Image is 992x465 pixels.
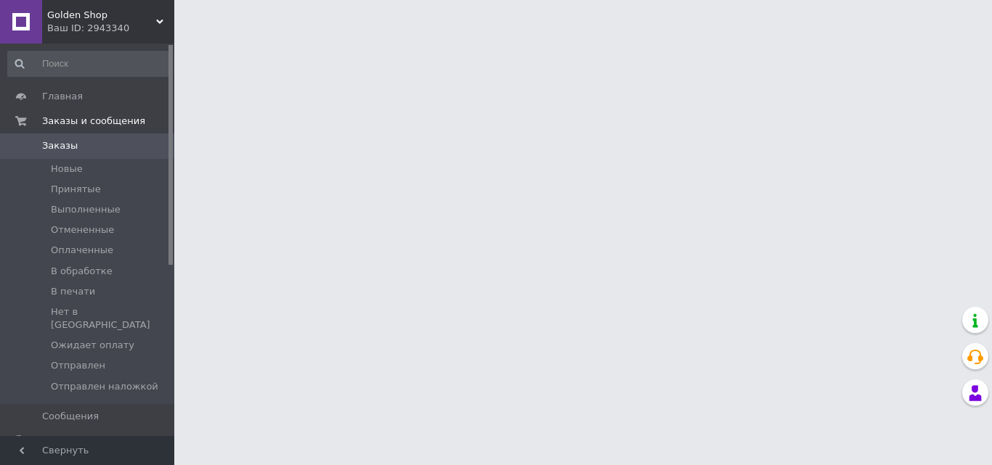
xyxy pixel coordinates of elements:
span: Сообщения [42,410,99,423]
span: Выполненные [51,203,121,216]
span: В обработке [51,265,113,278]
span: Товары и услуги [42,435,124,448]
input: Поиск [7,51,171,77]
span: Нет в [GEOGRAPHIC_DATA] [51,305,170,332]
span: Принятые [51,183,101,196]
span: Оплаченные [51,244,113,257]
span: Отправлен наложкой [51,380,158,393]
span: Ожидает оплату [51,339,134,352]
span: Главная [42,90,83,103]
div: Ваш ID: 2943340 [47,22,174,35]
span: Отмененные [51,223,114,236]
span: Отправлен [51,359,105,372]
span: Заказы и сообщения [42,115,145,128]
span: В печати [51,285,95,298]
span: Заказы [42,139,78,152]
span: Новые [51,162,83,176]
span: Golden Shop [47,9,156,22]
